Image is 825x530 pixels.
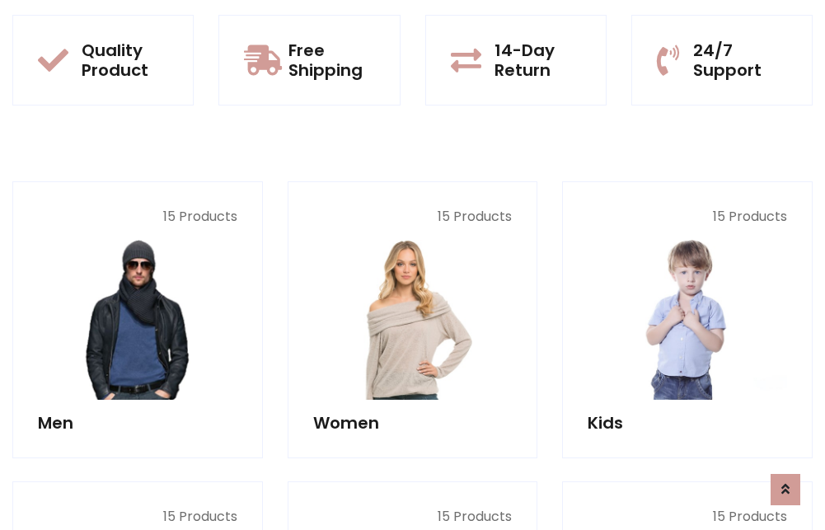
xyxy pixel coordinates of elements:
h5: Quality Product [82,40,168,80]
p: 15 Products [38,207,237,227]
h5: Free Shipping [288,40,374,80]
h5: 24/7 Support [693,40,787,80]
p: 15 Products [588,207,787,227]
h5: Kids [588,413,787,433]
h5: 14-Day Return [495,40,581,80]
p: 15 Products [38,507,237,527]
p: 15 Products [313,507,513,527]
h5: Women [313,413,513,433]
p: 15 Products [588,507,787,527]
p: 15 Products [313,207,513,227]
h5: Men [38,413,237,433]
